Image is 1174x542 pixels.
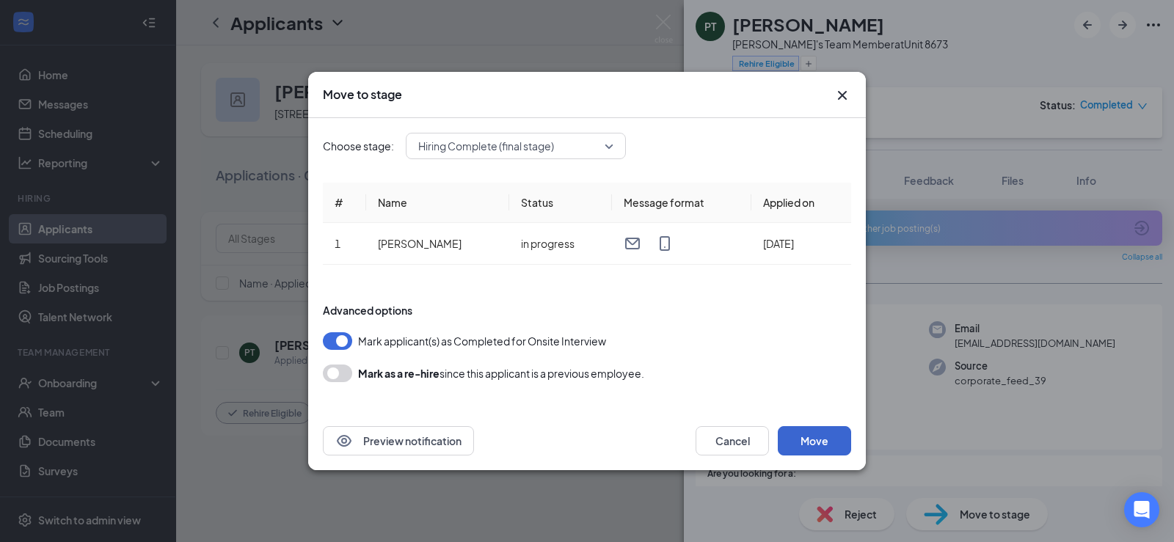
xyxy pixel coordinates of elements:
td: in progress [509,223,612,265]
td: [PERSON_NAME] [366,223,509,265]
th: Message format [612,183,751,223]
td: [DATE] [751,223,851,265]
b: Mark as a re-hire [358,367,440,380]
span: Hiring Complete (final stage) [418,135,554,157]
div: since this applicant is a previous employee. [358,365,644,382]
div: Advanced options [323,303,851,318]
button: Close [834,87,851,104]
th: # [323,183,366,223]
span: 1 [335,237,340,250]
button: Move [778,426,851,455]
div: Open Intercom Messenger [1124,492,1159,527]
button: Cancel [696,426,769,455]
svg: Email [624,235,641,252]
span: Mark applicant(s) as Completed for Onsite Interview [358,332,606,350]
svg: Cross [834,87,851,104]
button: EyePreview notification [323,426,474,455]
svg: MobileSms [656,235,674,252]
th: Status [509,183,612,223]
svg: Eye [335,432,353,450]
th: Name [366,183,509,223]
span: Choose stage: [323,138,394,154]
h3: Move to stage [323,87,402,103]
th: Applied on [751,183,851,223]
